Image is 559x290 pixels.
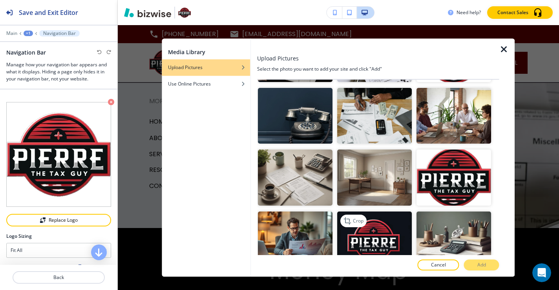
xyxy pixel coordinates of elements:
button: Upload Pictures [162,59,250,76]
button: Use Online Pictures [162,76,250,92]
p: Crop [353,217,364,224]
div: Replace Info [76,264,111,270]
h2: Navigation Bar [6,48,46,57]
button: +1 [24,31,33,36]
h4: Select the photo you want to add your site and click "Add" [257,66,499,73]
img: Your Logo [178,6,191,19]
h2: Business Name [6,264,41,271]
p: Cancel [431,261,446,268]
img: Replace [40,217,46,223]
button: ReplaceReplace Logo [6,214,111,226]
p: Back [13,274,104,281]
h3: Manage how your navigation bar appears and what it displays. Hiding a page only hides it in your ... [6,61,111,82]
h4: Use Online Pictures [168,80,211,88]
span: Find and replace this information across Bizwise [76,264,111,271]
p: Contact Sales [497,9,528,16]
button: Navigation Bar [39,30,80,36]
img: Replace [76,264,81,270]
button: Back [13,271,105,284]
h4: Upload Pictures [168,64,203,71]
h2: Save and Exit Editor [19,8,78,17]
img: Bizwise Logo [124,8,171,17]
p: Navigation Bar [43,31,76,36]
h3: Upload Pictures [257,54,299,62]
h2: Media Library [168,48,205,56]
img: logo [6,102,111,207]
button: Cancel [418,259,459,270]
div: Crop [340,215,367,227]
button: Contact Sales [487,6,553,19]
button: Main [6,31,17,36]
h3: Need help? [457,9,481,16]
h2: Logo Sizing [6,233,32,240]
button: ReplaceReplace Info [76,264,111,270]
h4: Fit all [11,247,22,254]
iframe: Intercom live chat [532,263,551,282]
div: Replace Logo [7,217,110,223]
